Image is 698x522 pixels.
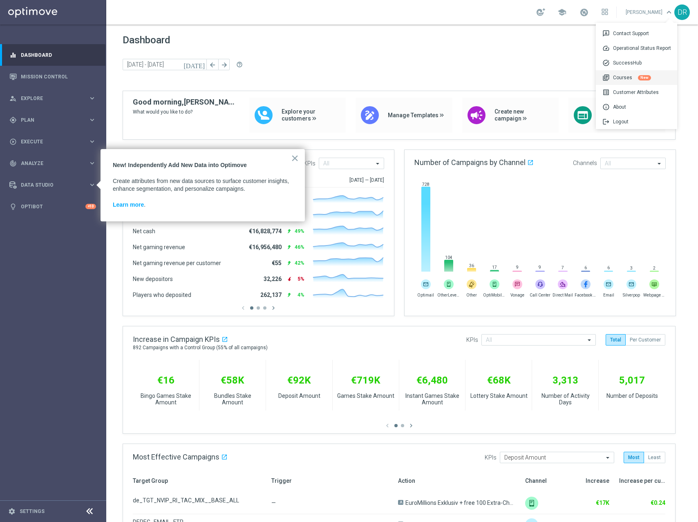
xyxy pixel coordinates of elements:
span: keyboard_arrow_down [664,8,673,17]
span: Execute [21,139,88,144]
strong: New! Independently Add New Data into Optimove [113,162,247,168]
button: Close [291,152,299,165]
div: Analyze [9,160,88,167]
div: Courses [596,70,677,85]
i: lightbulb [9,203,17,210]
span: library_books [602,74,613,81]
div: Optibot [9,196,96,217]
span: Data Studio [21,183,88,187]
div: Data Studio [9,181,88,189]
div: Execute [9,138,88,145]
div: Dashboard [9,44,96,66]
a: Settings [20,509,45,514]
div: DR [674,4,690,20]
span: list_alt [602,89,613,96]
i: gps_fixed [9,116,17,124]
i: play_circle_outline [9,138,17,145]
div: About [596,100,677,114]
span: . [144,201,145,208]
a: [PERSON_NAME] [625,6,674,18]
div: Logout [596,114,677,129]
i: track_changes [9,160,17,167]
i: keyboard_arrow_right [88,181,96,189]
span: school [557,8,566,17]
div: Mission Control [9,66,96,87]
div: Plan [9,116,88,124]
a: Mission Control [21,66,96,87]
div: SuccessHub [596,56,677,70]
i: settings [8,508,16,515]
i: keyboard_arrow_right [88,138,96,145]
span: 3p [602,30,613,37]
span: Plan [21,118,88,123]
span: speed [602,45,613,52]
div: Customer Attributes [596,85,677,100]
a: Optibot [21,196,85,217]
i: equalizer [9,51,17,59]
div: Operational Status Report [596,41,677,56]
div: Contact Support [596,26,677,41]
span: task_alt [602,59,613,67]
div: New [638,75,651,80]
div: +10 [85,204,96,209]
i: keyboard_arrow_right [88,116,96,124]
p: Create attributes from new data sources to surface customer insights, enhance segmentation, and p... [113,177,293,193]
i: keyboard_arrow_right [88,159,96,167]
i: person_search [9,95,17,102]
a: Dashboard [21,44,96,66]
span: Analyze [21,161,88,166]
span: info [602,103,613,111]
span: logout [602,118,613,125]
span: Explore [21,96,88,101]
div: Explore [9,95,88,102]
i: keyboard_arrow_right [88,94,96,102]
a: Learn more [113,201,144,208]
